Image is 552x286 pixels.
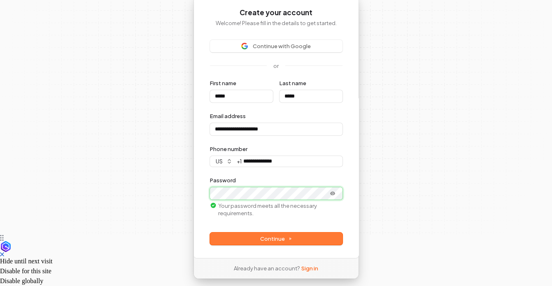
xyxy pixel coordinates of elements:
button: Show password [324,188,341,198]
label: Email address [210,112,246,120]
img: Sign in with Google [241,43,248,49]
button: Sign in with GoogleContinue with Google [210,40,342,52]
p: or [273,62,279,70]
button: Continue [210,233,342,245]
span: Continue with Google [253,42,311,50]
span: Continue [260,235,292,242]
span: Already have an account? [234,265,300,272]
label: Password [210,177,236,184]
h1: Create your account [210,8,342,18]
button: us [210,156,236,167]
label: Phone number [210,145,247,153]
label: Last name [279,79,306,87]
label: First name [210,79,236,87]
p: Welcome! Please fill in the details to get started. [210,19,342,27]
a: Sign in [301,265,318,272]
p: Your password meets all the necessary requirements. [210,202,342,217]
